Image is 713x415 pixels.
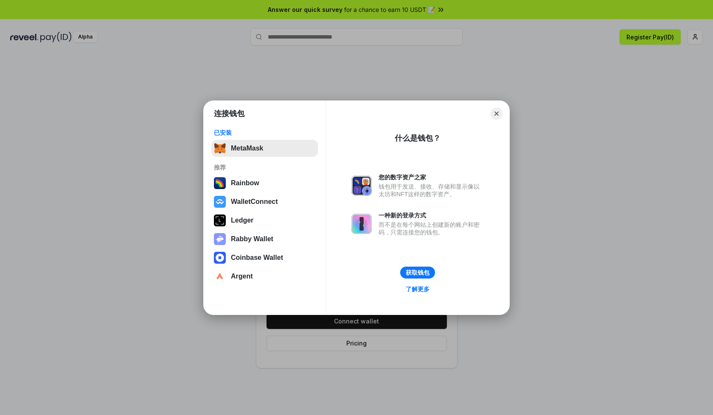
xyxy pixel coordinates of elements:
[231,145,263,152] div: MetaMask
[214,129,315,136] div: 已安装
[379,212,484,219] div: 一种新的登录方式
[400,267,435,279] button: 获取钱包
[211,249,318,266] button: Coinbase Wallet
[351,214,372,234] img: svg+xml,%3Csvg%20xmlns%3D%22http%3A%2F%2Fwww.w3.org%2F2000%2Fsvg%22%20fill%3D%22none%22%20viewBox...
[231,235,273,243] div: Rabby Wallet
[231,198,278,206] div: WalletConnect
[379,221,484,236] div: 而不是在每个网站上创建新的账户和密码，只需连接您的钱包。
[214,270,226,282] img: svg+xml,%3Csvg%20width%3D%2228%22%20height%3D%2228%22%20viewBox%3D%220%200%2028%2028%22%20fill%3D...
[231,179,259,187] div: Rainbow
[214,233,226,245] img: svg+xml,%3Csvg%20xmlns%3D%22http%3A%2F%2Fwww.w3.org%2F2000%2Fsvg%22%20fill%3D%22none%22%20viewBox...
[214,196,226,208] img: svg+xml,%3Csvg%20width%3D%2228%22%20height%3D%2228%22%20viewBox%3D%220%200%2028%2028%22%20fill%3D...
[395,133,441,143] div: 什么是钱包？
[214,109,244,119] h1: 连接钱包
[214,164,315,171] div: 推荐
[379,173,484,181] div: 您的数字资产之家
[211,193,318,210] button: WalletConnect
[231,217,253,224] div: Ledger
[214,142,226,154] img: svg+xml,%3Csvg%20fill%3D%22none%22%20height%3D%2233%22%20viewBox%3D%220%200%2035%2033%22%20width%...
[379,183,484,198] div: 钱包用于发送、接收、存储和显示像以太坊和NFT这样的数字资产。
[351,175,372,196] img: svg+xml,%3Csvg%20xmlns%3D%22http%3A%2F%2Fwww.w3.org%2F2000%2Fsvg%22%20fill%3D%22none%22%20viewBox...
[401,284,435,295] a: 了解更多
[214,252,226,264] img: svg+xml,%3Csvg%20width%3D%2228%22%20height%3D%2228%22%20viewBox%3D%220%200%2028%2028%22%20fill%3D...
[231,254,283,262] div: Coinbase Wallet
[211,175,318,192] button: Rainbow
[211,231,318,248] button: Rabby Wallet
[211,268,318,285] button: Argent
[211,212,318,229] button: Ledger
[491,108,502,120] button: Close
[406,269,429,276] div: 获取钱包
[231,273,253,280] div: Argent
[214,214,226,226] img: svg+xml,%3Csvg%20xmlns%3D%22http%3A%2F%2Fwww.w3.org%2F2000%2Fsvg%22%20width%3D%2228%22%20height%3...
[406,285,429,293] div: 了解更多
[211,140,318,157] button: MetaMask
[214,177,226,189] img: svg+xml,%3Csvg%20width%3D%22120%22%20height%3D%22120%22%20viewBox%3D%220%200%20120%20120%22%20fil...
